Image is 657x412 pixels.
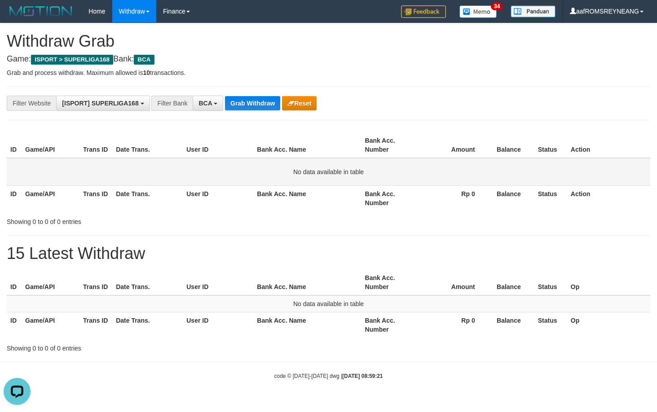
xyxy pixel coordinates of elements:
[183,270,253,295] th: User ID
[253,312,361,338] th: Bank Acc. Name
[7,158,650,186] td: No data available in table
[79,312,112,338] th: Trans ID
[534,132,567,158] th: Status
[419,132,489,158] th: Amount
[401,5,446,18] img: Feedback.jpg
[183,185,253,211] th: User ID
[183,312,253,338] th: User ID
[112,270,183,295] th: Date Trans.
[62,100,138,107] span: [ISPORT] SUPERLIGA168
[151,96,193,111] div: Filter Bank
[7,132,22,158] th: ID
[193,96,223,111] button: BCA
[362,185,419,211] th: Bank Acc. Number
[253,185,361,211] th: Bank Acc. Name
[567,185,650,211] th: Action
[22,132,79,158] th: Game/API
[143,69,150,76] strong: 10
[567,270,650,295] th: Op
[7,32,650,50] h1: Withdraw Grab
[22,185,79,211] th: Game/API
[4,4,31,31] button: Open LiveChat chat widget
[491,2,503,10] span: 34
[22,270,79,295] th: Game/API
[362,312,419,338] th: Bank Acc. Number
[183,132,253,158] th: User ID
[56,96,150,111] button: [ISPORT] SUPERLIGA168
[489,270,534,295] th: Balance
[419,270,489,295] th: Amount
[112,312,183,338] th: Date Trans.
[489,312,534,338] th: Balance
[362,270,419,295] th: Bank Acc. Number
[7,4,75,18] img: MOTION_logo.png
[534,185,567,211] th: Status
[225,96,280,110] button: Grab Withdraw
[7,340,267,353] div: Showing 0 to 0 of 0 entries
[419,312,489,338] th: Rp 0
[274,373,383,379] small: code © [DATE]-[DATE] dwg |
[7,245,650,263] h1: 15 Latest Withdraw
[112,132,183,158] th: Date Trans.
[7,55,650,64] h4: Game: Bank:
[489,132,534,158] th: Balance
[198,100,212,107] span: BCA
[7,312,22,338] th: ID
[459,5,497,18] img: Button%20Memo.svg
[511,5,556,18] img: panduan.png
[362,132,419,158] th: Bank Acc. Number
[79,185,112,211] th: Trans ID
[7,295,650,312] td: No data available in table
[7,96,56,111] div: Filter Website
[134,55,154,65] span: BCA
[534,312,567,338] th: Status
[419,185,489,211] th: Rp 0
[342,373,383,379] strong: [DATE] 08:59:21
[253,132,361,158] th: Bank Acc. Name
[7,214,267,226] div: Showing 0 to 0 of 0 entries
[567,312,650,338] th: Op
[79,132,112,158] th: Trans ID
[112,185,183,211] th: Date Trans.
[282,96,317,110] button: Reset
[22,312,79,338] th: Game/API
[79,270,112,295] th: Trans ID
[567,132,650,158] th: Action
[253,270,361,295] th: Bank Acc. Name
[534,270,567,295] th: Status
[7,270,22,295] th: ID
[31,55,113,65] span: ISPORT > SUPERLIGA168
[7,185,22,211] th: ID
[7,68,650,77] p: Grab and process withdraw. Maximum allowed is transactions.
[489,185,534,211] th: Balance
